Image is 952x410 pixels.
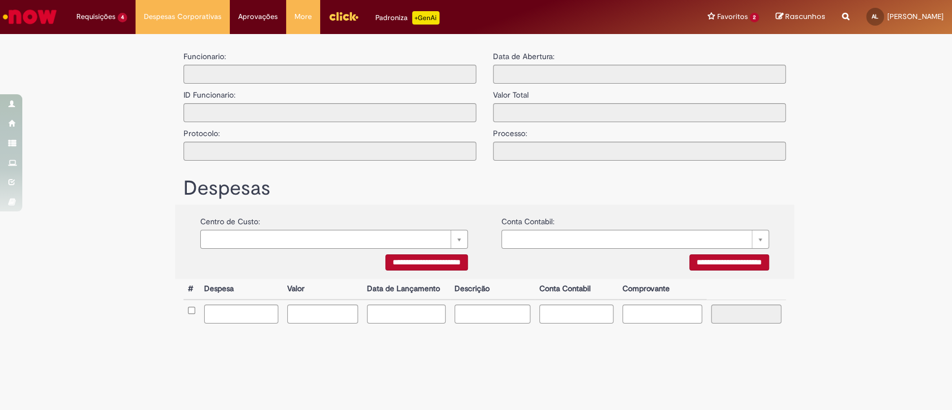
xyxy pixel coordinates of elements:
a: Limpar campo {0} [501,230,769,249]
img: ServiceNow [1,6,59,28]
label: Processo: [493,122,527,139]
span: [PERSON_NAME] [887,12,944,21]
div: Padroniza [375,11,439,25]
label: Conta Contabil: [501,210,554,227]
th: Despesa [200,279,283,300]
th: Data de Lançamento [363,279,450,300]
span: 2 [750,13,759,22]
label: Valor Total [493,84,529,100]
label: Centro de Custo: [200,210,260,227]
span: Rascunhos [785,11,825,22]
th: # [183,279,200,300]
label: Funcionario: [183,51,226,62]
span: Despesas Corporativas [144,11,221,22]
label: Protocolo: [183,122,220,139]
a: Limpar campo {0} [200,230,468,249]
label: ID Funcionario: [183,84,235,100]
span: Favoritos [717,11,747,22]
th: Comprovante [618,279,707,300]
span: Requisições [76,11,115,22]
th: Conta Contabil [535,279,618,300]
p: +GenAi [412,11,439,25]
a: Rascunhos [776,12,825,22]
th: Descrição [450,279,535,300]
span: AL [872,13,878,20]
span: 4 [118,13,127,22]
span: More [294,11,312,22]
span: Aprovações [238,11,278,22]
h1: Despesas [183,177,786,200]
img: click_logo_yellow_360x200.png [328,8,359,25]
th: Valor [283,279,363,300]
label: Data de Abertura: [493,51,554,62]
